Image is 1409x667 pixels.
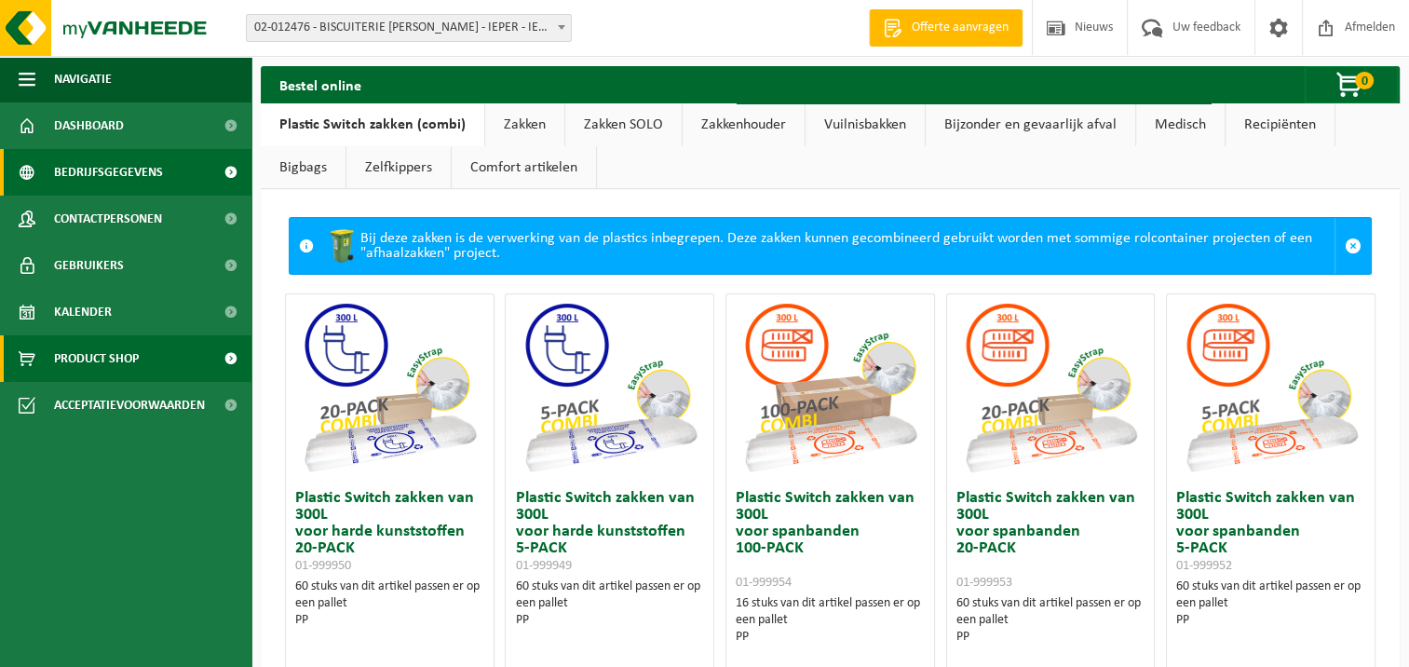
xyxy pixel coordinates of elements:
img: 01-999950 [296,294,482,481]
div: 60 stuks van dit artikel passen er op een pallet [515,579,704,629]
div: Bij deze zakken is de verwerking van de plastics inbegrepen. Deze zakken kunnen gecombineerd gebr... [323,218,1334,274]
span: Product Shop [54,335,139,382]
div: PP [956,629,1145,646]
h3: Plastic Switch zakken van 300L voor spanbanden 5-PACK [1176,490,1365,574]
img: 01-999952 [1178,294,1364,481]
div: PP [1176,612,1365,629]
img: 01-999949 [517,294,703,481]
span: Navigatie [54,56,112,102]
h3: Plastic Switch zakken van 300L voor spanbanden 20-PACK [956,490,1145,591]
a: Bijzonder en gevaarlijk afval [926,103,1135,146]
img: WB-0240-HPE-GN-50.png [323,227,360,265]
a: Plastic Switch zakken (combi) [261,103,484,146]
a: Sluit melding [1334,218,1371,274]
a: Zakken SOLO [565,103,682,146]
h2: Bestel online [261,66,380,102]
div: 16 stuks van dit artikel passen er op een pallet [736,595,925,646]
div: 60 stuks van dit artikel passen er op een pallet [956,595,1145,646]
span: 01-999954 [736,576,792,590]
div: PP [295,612,484,629]
span: Contactpersonen [54,196,162,242]
a: Vuilnisbakken [806,103,925,146]
span: 02-012476 - BISCUITERIE JULES DESTROOPER - IEPER - IEPER [246,14,572,42]
span: Dashboard [54,102,124,149]
span: 0 [1355,72,1374,89]
a: Medisch [1136,103,1225,146]
span: Kalender [54,289,112,335]
span: 01-999950 [295,559,351,573]
span: Offerte aanvragen [907,19,1013,37]
a: Zakken [485,103,564,146]
a: Zelfkippers [346,146,451,189]
span: 01-999949 [515,559,571,573]
span: 01-999953 [956,576,1012,590]
h3: Plastic Switch zakken van 300L voor harde kunststoffen 20-PACK [295,490,484,574]
img: 01-999953 [957,294,1144,481]
div: PP [736,629,925,646]
img: 01-999954 [737,294,923,481]
span: Acceptatievoorwaarden [54,382,205,429]
a: Bigbags [261,146,345,189]
a: Offerte aanvragen [869,9,1023,47]
div: PP [515,612,704,629]
span: 01-999952 [1176,559,1232,573]
a: Comfort artikelen [452,146,596,189]
span: 02-012476 - BISCUITERIE JULES DESTROOPER - IEPER - IEPER [247,15,571,41]
span: Bedrijfsgegevens [54,149,163,196]
div: 60 stuks van dit artikel passen er op een pallet [1176,579,1365,629]
a: Zakkenhouder [683,103,805,146]
button: 0 [1305,66,1398,103]
a: Recipiënten [1226,103,1334,146]
h3: Plastic Switch zakken van 300L voor harde kunststoffen 5-PACK [515,490,704,574]
h3: Plastic Switch zakken van 300L voor spanbanden 100-PACK [736,490,925,591]
span: Gebruikers [54,242,124,289]
div: 60 stuks van dit artikel passen er op een pallet [295,579,484,629]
